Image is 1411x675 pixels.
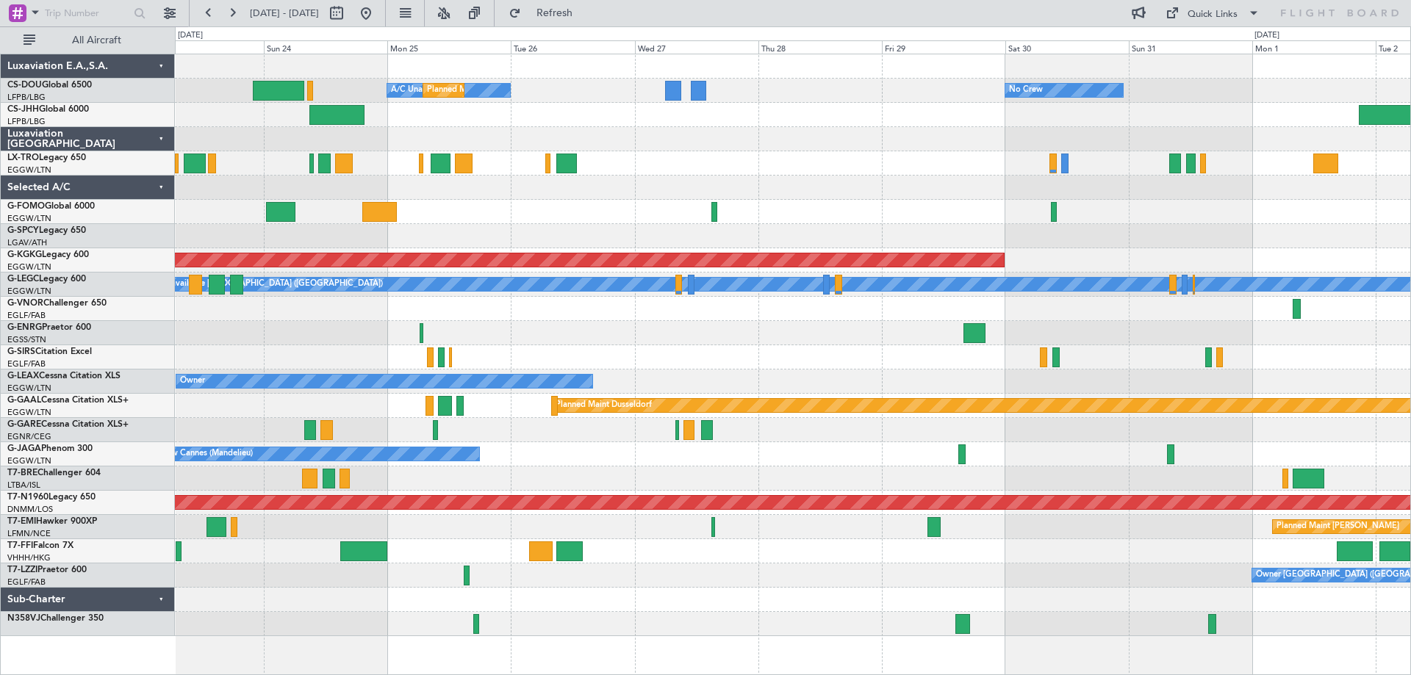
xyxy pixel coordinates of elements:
[882,40,1005,54] div: Fri 29
[7,396,41,405] span: G-GAAL
[144,443,253,465] div: No Crew Cannes (Mandelieu)
[1158,1,1267,25] button: Quick Links
[7,504,53,515] a: DNMM/LOS
[7,444,41,453] span: G-JAGA
[391,79,452,101] div: A/C Unavailable
[7,213,51,224] a: EGGW/LTN
[7,420,41,429] span: G-GARE
[7,383,51,394] a: EGGW/LTN
[7,299,43,308] span: G-VNOR
[524,8,586,18] span: Refresh
[7,250,89,259] a: G-KGKGLegacy 600
[7,154,86,162] a: LX-TROLegacy 650
[427,79,658,101] div: Planned Maint [GEOGRAPHIC_DATA] ([GEOGRAPHIC_DATA])
[7,202,45,211] span: G-FOMO
[7,455,51,466] a: EGGW/LTN
[7,226,86,235] a: G-SPCYLegacy 650
[7,541,33,550] span: T7-FFI
[144,273,383,295] div: A/C Unavailable [GEOGRAPHIC_DATA] ([GEOGRAPHIC_DATA])
[7,105,39,114] span: CS-JHH
[7,275,86,284] a: G-LEGCLegacy 600
[7,517,97,526] a: T7-EMIHawker 900XP
[7,116,46,127] a: LFPB/LBG
[7,372,39,380] span: G-LEAX
[7,165,51,176] a: EGGW/LTN
[7,323,91,332] a: G-ENRGPraetor 600
[7,286,51,297] a: EGGW/LTN
[264,40,387,54] div: Sun 24
[7,310,46,321] a: EGLF/FAB
[1009,79,1043,101] div: No Crew
[7,566,37,574] span: T7-LZZI
[178,29,203,42] div: [DATE]
[7,81,42,90] span: CS-DOU
[250,7,319,20] span: [DATE] - [DATE]
[7,92,46,103] a: LFPB/LBG
[7,614,104,623] a: N358VJChallenger 350
[7,493,49,502] span: T7-N1960
[7,480,40,491] a: LTBA/ISL
[1277,516,1399,538] div: Planned Maint [PERSON_NAME]
[7,541,73,550] a: T7-FFIFalcon 7X
[7,358,46,369] a: EGLF/FAB
[140,40,264,54] div: Sat 23
[7,347,92,356] a: G-SIRSCitation Excel
[1129,40,1252,54] div: Sun 31
[7,614,40,623] span: N358VJ
[7,226,39,235] span: G-SPCY
[7,469,101,477] a: T7-BREChallenger 604
[7,275,39,284] span: G-LEGC
[180,370,205,392] div: Owner
[7,552,51,563] a: VHHH/HKG
[758,40,882,54] div: Thu 28
[7,105,89,114] a: CS-JHHGlobal 6000
[1252,40,1376,54] div: Mon 1
[7,299,107,308] a: G-VNORChallenger 650
[45,2,129,24] input: Trip Number
[7,469,37,477] span: T7-BRE
[7,420,129,429] a: G-GARECessna Citation XLS+
[7,431,51,442] a: EGNR/CEG
[556,394,652,416] div: Planned Maint Dusseldorf
[7,577,46,588] a: EGLF/FAB
[1254,29,1279,42] div: [DATE]
[502,1,590,25] button: Refresh
[7,261,51,272] a: EGGW/LTN
[7,566,87,574] a: T7-LZZIPraetor 600
[7,528,51,539] a: LFMN/NCE
[7,396,129,405] a: G-GAALCessna Citation XLS+
[511,40,634,54] div: Tue 26
[7,323,42,332] span: G-ENRG
[7,154,39,162] span: LX-TRO
[16,29,159,52] button: All Aircraft
[635,40,758,54] div: Wed 27
[7,347,35,356] span: G-SIRS
[7,407,51,418] a: EGGW/LTN
[7,444,93,453] a: G-JAGAPhenom 300
[7,517,36,526] span: T7-EMI
[7,250,42,259] span: G-KGKG
[1005,40,1129,54] div: Sat 30
[7,81,92,90] a: CS-DOUGlobal 6500
[7,202,95,211] a: G-FOMOGlobal 6000
[1188,7,1238,22] div: Quick Links
[387,40,511,54] div: Mon 25
[38,35,155,46] span: All Aircraft
[7,372,121,380] a: G-LEAXCessna Citation XLS
[7,334,46,345] a: EGSS/STN
[7,493,96,502] a: T7-N1960Legacy 650
[7,237,47,248] a: LGAV/ATH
